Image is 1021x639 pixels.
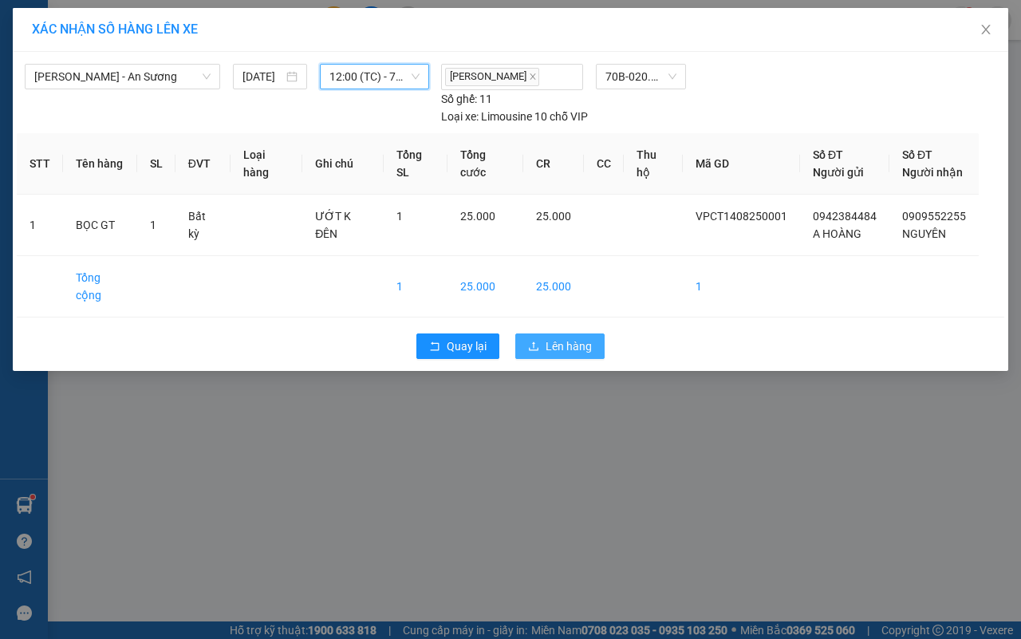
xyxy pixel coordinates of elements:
[696,210,787,223] span: VPCT1408250001
[126,9,219,22] strong: ĐỒNG PHƯỚC
[683,133,800,195] th: Mã GD
[523,256,584,318] td: 25.000
[384,256,447,318] td: 1
[150,219,156,231] span: 1
[813,166,864,179] span: Người gửi
[980,23,992,36] span: close
[447,256,523,318] td: 25.000
[384,133,447,195] th: Tổng SL
[231,133,302,195] th: Loại hàng
[605,65,676,89] span: 70B-020.82
[126,48,219,68] span: 01 Võ Văn Truyện, KP.1, Phường 2
[329,65,419,89] span: 12:00 (TC) - 70B-020.82
[63,133,137,195] th: Tên hàng
[813,210,877,223] span: 0942384484
[813,148,843,161] span: Số ĐT
[584,133,624,195] th: CC
[137,133,175,195] th: SL
[460,210,495,223] span: 25.000
[445,68,539,86] span: [PERSON_NAME]
[441,108,588,125] div: Limousine 10 chỗ VIP
[17,133,63,195] th: STT
[34,65,211,89] span: Châu Thành - An Sương
[32,22,198,37] span: XÁC NHẬN SỐ HÀNG LÊN XE
[447,133,523,195] th: Tổng cước
[523,133,584,195] th: CR
[429,341,440,353] span: rollback
[528,341,539,353] span: upload
[624,133,683,195] th: Thu hộ
[441,90,477,108] span: Số ghế:
[546,337,592,355] span: Lên hàng
[5,103,167,112] span: [PERSON_NAME]:
[813,227,861,240] span: A HOÀNG
[126,71,195,81] span: Hotline: 19001152
[315,210,351,240] span: ƯỚT K ĐÊN
[5,116,97,125] span: In ngày:
[683,256,800,318] td: 1
[126,26,215,45] span: Bến xe [GEOGRAPHIC_DATA]
[6,10,77,80] img: logo
[529,73,537,81] span: close
[902,166,963,179] span: Người nhận
[964,8,1008,53] button: Close
[447,337,487,355] span: Quay lại
[396,210,403,223] span: 1
[441,108,479,125] span: Loại xe:
[63,195,137,256] td: BỌC GT
[175,195,231,256] td: Bất kỳ
[902,148,932,161] span: Số ĐT
[35,116,97,125] span: 10:56:44 [DATE]
[416,333,499,359] button: rollbackQuay lại
[536,210,571,223] span: 25.000
[175,133,231,195] th: ĐVT
[902,210,966,223] span: 0909552255
[441,90,492,108] div: 11
[242,68,283,85] input: 14/08/2025
[302,133,383,195] th: Ghi chú
[63,256,137,318] td: Tổng cộng
[515,333,605,359] button: uploadLên hàng
[902,227,946,240] span: NGUYÊN
[80,101,168,113] span: VPCT1408250001
[17,195,63,256] td: 1
[43,86,195,99] span: -----------------------------------------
